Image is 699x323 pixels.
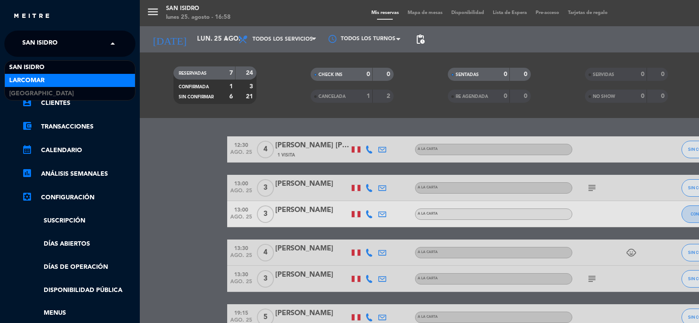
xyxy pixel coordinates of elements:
i: assessment [22,168,32,178]
i: settings_applications [22,191,32,202]
a: Disponibilidad pública [22,285,135,295]
i: account_box [22,97,32,108]
span: Larcomar [9,76,45,86]
a: Configuración [22,192,135,203]
span: pending_actions [415,34,426,45]
a: account_boxClientes [22,98,135,108]
span: San Isidro [22,35,58,53]
i: calendar_month [22,144,32,155]
span: [GEOGRAPHIC_DATA] [9,89,74,99]
img: MEITRE [13,13,50,20]
a: Días de Operación [22,262,135,272]
a: Días abiertos [22,239,135,249]
a: account_balance_walletTransacciones [22,122,135,132]
a: calendar_monthCalendario [22,145,135,156]
a: Menus [22,308,135,318]
span: San Isidro [9,63,45,73]
a: Suscripción [22,216,135,226]
i: account_balance_wallet [22,121,32,131]
a: assessmentANÁLISIS SEMANALES [22,169,135,179]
